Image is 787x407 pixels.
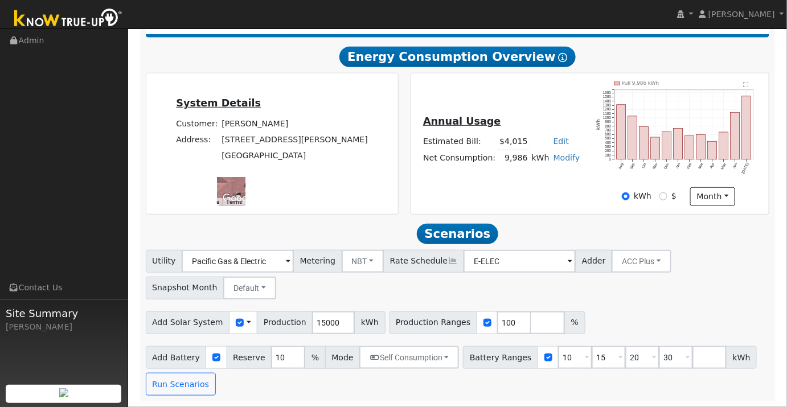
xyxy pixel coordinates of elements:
[618,162,625,170] text: Aug
[554,153,580,162] a: Modify
[628,116,637,159] rect: onclick=""
[423,116,501,127] u: Annual Usage
[220,131,370,147] td: [STREET_ADDRESS][PERSON_NAME]
[605,128,611,132] text: 700
[530,150,551,166] td: kWh
[742,96,751,159] rect: onclick=""
[603,103,612,107] text: 1300
[293,250,342,273] span: Metering
[720,162,728,171] text: May
[686,162,692,170] text: Feb
[596,120,601,130] text: kWh
[220,147,370,163] td: [GEOGRAPHIC_DATA]
[390,311,477,334] span: Production Ranges
[146,250,183,273] span: Utility
[220,116,370,131] td: [PERSON_NAME]
[726,346,757,369] span: kWh
[690,187,735,207] button: month
[227,346,272,369] span: Reserve
[741,162,750,175] text: [DATE]
[651,137,660,159] rect: onclick=""
[59,388,68,397] img: retrieve
[146,346,207,369] span: Add Battery
[554,137,569,146] a: Edit
[354,311,385,334] span: kWh
[498,134,530,150] td: $4,015
[339,47,575,67] span: Energy Consumption Overview
[603,116,612,120] text: 1000
[685,136,694,160] rect: onclick=""
[146,373,216,396] button: Run Scenarios
[744,82,749,88] text: 
[640,127,649,159] rect: onclick=""
[605,133,611,137] text: 600
[612,250,671,273] button: ACC Plus
[603,99,612,103] text: 1400
[417,224,498,244] span: Scenarios
[305,346,325,369] span: %
[603,112,612,116] text: 1100
[605,124,611,128] text: 800
[622,192,630,200] input: kWh
[6,321,122,333] div: [PERSON_NAME]
[605,141,611,145] text: 400
[220,191,257,206] img: Google
[708,10,775,19] span: [PERSON_NAME]
[342,250,384,273] button: NBT
[564,311,585,334] span: %
[182,250,294,273] input: Select a Utility
[605,153,611,157] text: 100
[696,135,706,159] rect: onclick=""
[605,145,611,149] text: 300
[359,346,459,369] button: Self Consumption
[6,306,122,321] span: Site Summary
[463,346,538,369] span: Battery Ranges
[622,80,659,86] text: Pull 9,986 kWh
[257,311,313,334] span: Production
[675,162,681,170] text: Jan
[708,142,717,160] rect: onclick=""
[498,150,530,166] td: 9,986
[559,53,568,62] i: Show Help
[731,113,740,160] rect: onclick=""
[421,150,498,166] td: Net Consumption:
[641,162,647,169] text: Oct
[732,162,739,170] text: Jun
[662,132,671,159] rect: onclick=""
[223,277,276,299] button: Default
[146,277,224,299] span: Snapshot Month
[674,129,683,159] rect: onclick=""
[609,157,612,161] text: 0
[226,199,242,205] a: Terms
[617,105,626,159] rect: onclick=""
[174,116,220,131] td: Customer:
[325,346,360,369] span: Mode
[710,162,716,170] text: Apr
[671,190,677,202] label: $
[464,250,576,273] input: Select a Rate Schedule
[421,134,498,150] td: Estimated Bill:
[605,137,611,141] text: 500
[719,132,728,159] rect: onclick=""
[629,162,636,170] text: Sep
[9,6,128,32] img: Know True-Up
[634,190,651,202] label: kWh
[663,162,670,170] text: Dec
[174,131,220,147] td: Address:
[603,95,612,99] text: 1500
[575,250,612,273] span: Adder
[220,191,257,206] a: Open this area in Google Maps (opens a new window)
[603,91,612,94] text: 1600
[146,311,230,334] span: Add Solar System
[603,108,612,112] text: 1200
[383,250,464,273] span: Rate Schedule
[605,149,611,153] text: 200
[698,162,704,170] text: Mar
[659,192,667,200] input: $
[176,97,261,109] u: System Details
[605,120,611,124] text: 900
[652,162,659,170] text: Nov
